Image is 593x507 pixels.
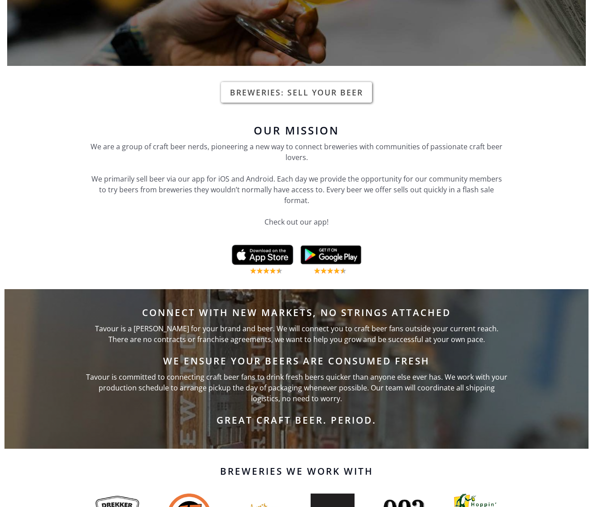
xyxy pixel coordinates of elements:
h6: Connect with new markets, no strings attached [86,307,507,318]
h3: Breweries We Work With [86,463,507,479]
h6: Our Mission [86,125,507,136]
h6: We ensure your beers are consumed fresh [86,355,507,366]
p: Tavour is a [PERSON_NAME] for your brand and beer. We will connect you to craft beer fans outside... [86,323,507,345]
h6: Great Craft Beer. Period. [86,415,507,425]
p: Tavour is committed to connecting craft beer fans to drink fresh beers quicker than anyone else e... [86,372,507,404]
p: We are a group of craft beer nerds, pioneering a new way to connect breweries with communities of... [91,141,503,238]
a: Breweries: Sell your beer [221,82,372,103]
